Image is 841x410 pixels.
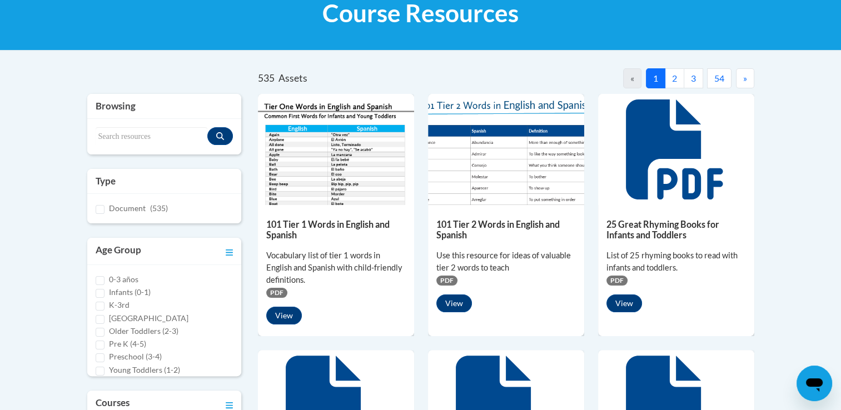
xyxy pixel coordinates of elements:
span: PDF [606,276,628,286]
label: Preschool (3-4) [109,351,162,363]
iframe: Button to launch messaging window [797,366,832,401]
span: PDF [266,288,287,298]
h3: Age Group [96,243,141,259]
label: Infants (0-1) [109,286,151,298]
a: Toggle collapse [226,243,233,259]
span: (535) [150,203,168,213]
span: Assets [278,72,307,84]
div: Vocabulary list of tier 1 words in English and Spanish with child-friendly definitions. [266,249,406,286]
div: Use this resource for ideas of valuable tier 2 words to teach [436,249,576,274]
button: View [266,307,302,324]
button: View [436,294,472,312]
button: 3 [684,68,703,88]
span: PDF [436,276,457,286]
span: Document [109,203,146,213]
div: List of 25 rhyming books to read with infants and toddlers. [606,249,746,274]
nav: Pagination Navigation [506,68,754,88]
h3: Browsing [96,99,233,113]
span: 535 [258,72,275,84]
button: 2 [665,68,684,88]
button: Search resources [207,127,233,145]
button: View [606,294,642,312]
img: d35314be-4b7e-462d-8f95-b17e3d3bb747.pdf [258,94,414,205]
label: 0-3 años [109,273,138,286]
h5: 101 Tier 1 Words in English and Spanish [266,219,406,241]
label: Older Toddlers (2-3) [109,325,178,337]
label: [GEOGRAPHIC_DATA] [109,312,188,324]
h5: 101 Tier 2 Words in English and Spanish [436,219,576,241]
span: » [743,73,747,83]
h5: 25 Great Rhyming Books for Infants and Toddlers [606,219,746,241]
img: 836e94b2-264a-47ae-9840-fb2574307f3b.pdf [428,94,584,205]
label: Pre K (4-5) [109,338,146,350]
button: 1 [646,68,665,88]
label: Young Toddlers (1-2) [109,364,180,376]
button: Next [736,68,754,88]
label: K-3rd [109,299,130,311]
input: Search resources [96,127,208,146]
button: 54 [707,68,731,88]
h3: Type [96,174,233,188]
